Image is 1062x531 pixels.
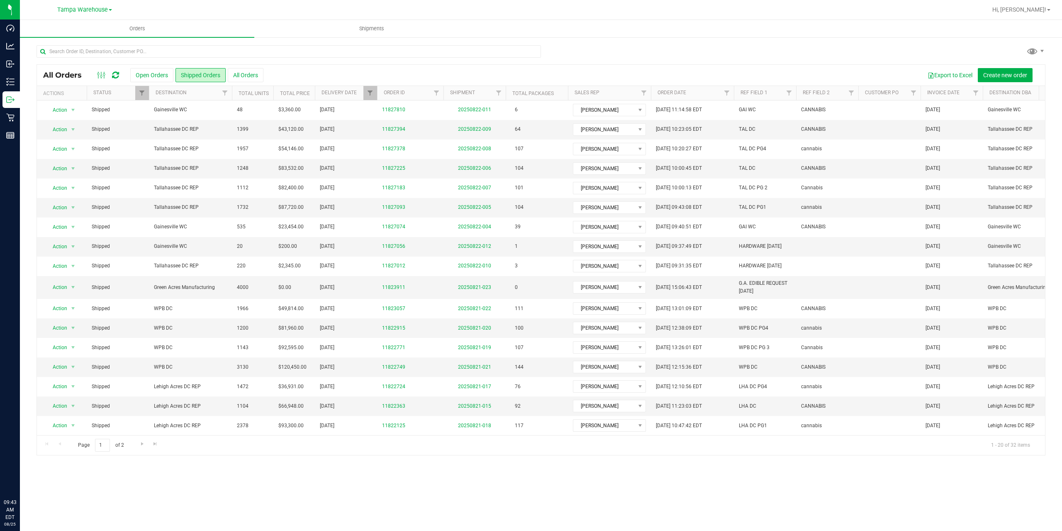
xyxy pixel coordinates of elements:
a: 20250822-011 [458,107,491,113]
span: select [68,202,78,213]
span: [DATE] [926,262,940,270]
span: 1200 [237,324,248,332]
span: 1966 [237,305,248,313]
span: $92,595.00 [278,344,304,352]
a: Delivery Date [322,90,357,95]
span: Shipped [92,164,144,172]
span: Action [45,163,68,174]
span: Action [45,400,68,412]
span: [DATE] 09:40:51 EDT [656,223,702,231]
span: WPB DC [988,324,1061,332]
a: Total Price [280,91,310,96]
div: Actions [43,91,83,96]
a: 20250821-020 [458,325,491,331]
span: [DATE] 11:14:58 EDT [656,106,702,114]
span: 6 [511,104,522,116]
a: Destination DBA [989,90,1031,95]
span: 111 [511,303,528,315]
span: [DATE] [320,305,334,313]
span: CANNABIS [801,223,826,231]
span: Action [45,260,68,272]
span: [DATE] 10:00:45 EDT [656,164,702,172]
span: 64 [511,123,525,135]
span: [DATE] [320,363,334,371]
span: 1 [511,240,522,252]
span: Tallahassee DC REP [154,203,227,211]
a: Destination [156,90,187,95]
a: 20250821-015 [458,403,491,409]
span: [DATE] [926,223,940,231]
a: 11827074 [382,223,405,231]
span: HARDWARE [DATE] [739,242,782,250]
span: [DATE] [926,363,940,371]
span: [DATE] 09:37:49 EDT [656,242,702,250]
a: Filter [218,86,232,100]
a: 20250821-021 [458,364,491,370]
span: WPB DC PG 3 [739,344,770,352]
span: 100 [511,322,528,334]
span: [PERSON_NAME] [573,260,635,272]
span: [DATE] 10:00:13 EDT [656,184,702,192]
span: $200.00 [278,242,297,250]
span: select [68,104,78,116]
span: Action [45,182,68,194]
span: Tallahassee DC REP [988,262,1061,270]
span: TAL DC PG4 [739,145,766,153]
a: Invoice Date [927,90,960,95]
span: select [68,124,78,135]
span: [PERSON_NAME] [573,182,635,194]
a: 20250822-010 [458,263,491,269]
span: [DATE] 13:26:01 EDT [656,344,702,352]
span: [DATE] [926,284,940,291]
span: Orders [118,25,156,32]
span: 0 [511,281,522,294]
span: WPB DC [154,344,227,352]
span: [DATE] [320,324,334,332]
span: [DATE] [926,242,940,250]
span: [PERSON_NAME] [573,104,635,116]
a: Go to the last page [149,439,161,450]
inline-svg: Analytics [6,42,15,50]
span: 3 [511,260,522,272]
span: [DATE] [320,164,334,172]
span: 48 [237,106,243,114]
span: CANNABIS [801,106,826,114]
a: 20250821-017 [458,384,491,389]
span: 1143 [237,344,248,352]
button: Create new order [978,68,1033,82]
a: Filter [720,86,734,100]
span: Shipped [92,305,144,313]
span: 107 [511,143,528,155]
span: [DATE] [320,125,334,133]
span: [DATE] [320,284,334,291]
span: Hi, [PERSON_NAME]! [992,6,1046,13]
span: Tallahassee DC REP [988,164,1061,172]
span: $81,960.00 [278,324,304,332]
span: select [68,281,78,293]
span: 535 [237,223,246,231]
span: [DATE] [320,223,334,231]
a: Order ID [384,90,405,95]
span: cannabis [801,383,822,391]
span: [PERSON_NAME] [573,322,635,334]
button: Shipped Orders [175,68,226,82]
span: [DATE] [320,106,334,114]
span: cannabis [801,145,822,153]
span: Lehigh Acres DC REP [988,383,1061,391]
a: Total Units [239,91,269,96]
span: Shipped [92,223,144,231]
span: [DATE] [926,184,940,192]
span: Action [45,420,68,431]
a: Filter [492,86,506,100]
span: 20 [237,242,243,250]
span: $83,532.00 [278,164,304,172]
span: CANNABIS [801,363,826,371]
span: Tallahassee DC REP [154,145,227,153]
span: Tampa Warehouse [57,6,108,13]
span: [DATE] [320,262,334,270]
span: 1472 [237,383,248,391]
span: Lehigh Acres DC REP [154,383,227,391]
a: Order Date [658,90,686,95]
span: [PERSON_NAME] [573,163,635,174]
span: 144 [511,361,528,373]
